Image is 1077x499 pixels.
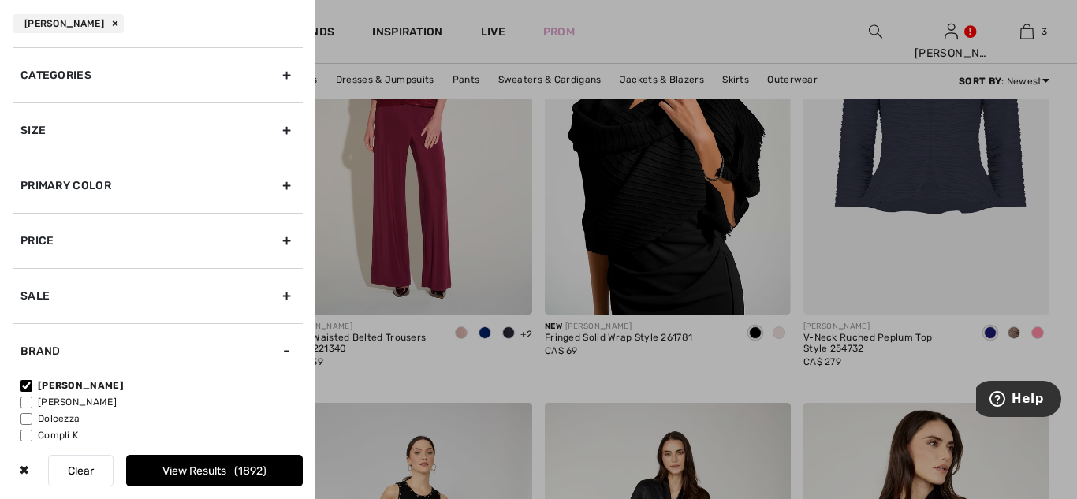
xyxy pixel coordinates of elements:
div: Sale [13,268,303,323]
div: Size [13,102,303,158]
div: Primary Color [13,158,303,213]
input: Dolcezza [20,413,32,425]
span: 1892 [234,464,266,478]
label: [PERSON_NAME] [20,378,303,393]
div: Price [13,213,303,268]
iframe: Opens a widget where you can find more information [976,381,1061,420]
label: Compli K [20,428,303,442]
div: Brand [13,323,303,378]
button: View Results1892 [126,455,303,486]
div: ✖ [13,455,35,486]
div: [PERSON_NAME] [13,14,124,33]
input: [PERSON_NAME] [20,397,32,408]
button: Clear [48,455,114,486]
input: Compli K [20,430,32,441]
label: [PERSON_NAME] [20,395,303,409]
input: [PERSON_NAME] [20,380,32,392]
div: Categories [13,47,303,102]
label: Dolcezza [20,411,303,426]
